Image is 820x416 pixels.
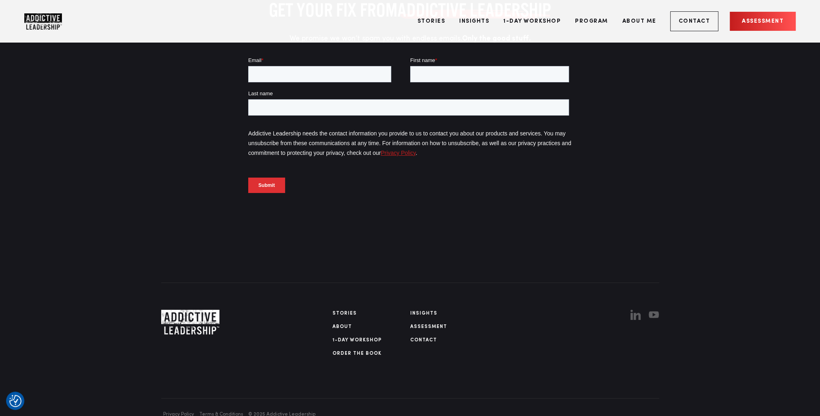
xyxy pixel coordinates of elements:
[410,323,488,330] a: Assessment
[410,310,488,317] a: Insights
[24,13,73,30] a: Home
[616,6,662,36] a: About Me
[332,350,410,357] a: Order The Book
[248,56,572,207] iframe: Form 0
[332,310,410,317] a: Stories
[670,11,719,31] a: Contact
[24,13,62,30] img: Company Logo
[161,310,219,335] img: Business Logo
[410,337,488,344] a: Contact
[332,323,410,330] a: About
[497,6,567,36] a: 1-Day Workshop
[649,311,659,319] img: YouTube
[332,337,410,344] a: 1-Day Workshop
[411,6,452,36] a: Stories
[730,12,796,31] a: Assessment
[453,6,495,36] a: Insights
[161,310,219,335] a: Home link
[569,6,614,36] a: Program
[9,395,21,407] button: Consent Preferences
[630,310,641,320] img: Linkedin
[9,395,21,407] img: Revisit consent button
[649,310,659,320] a: YouTube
